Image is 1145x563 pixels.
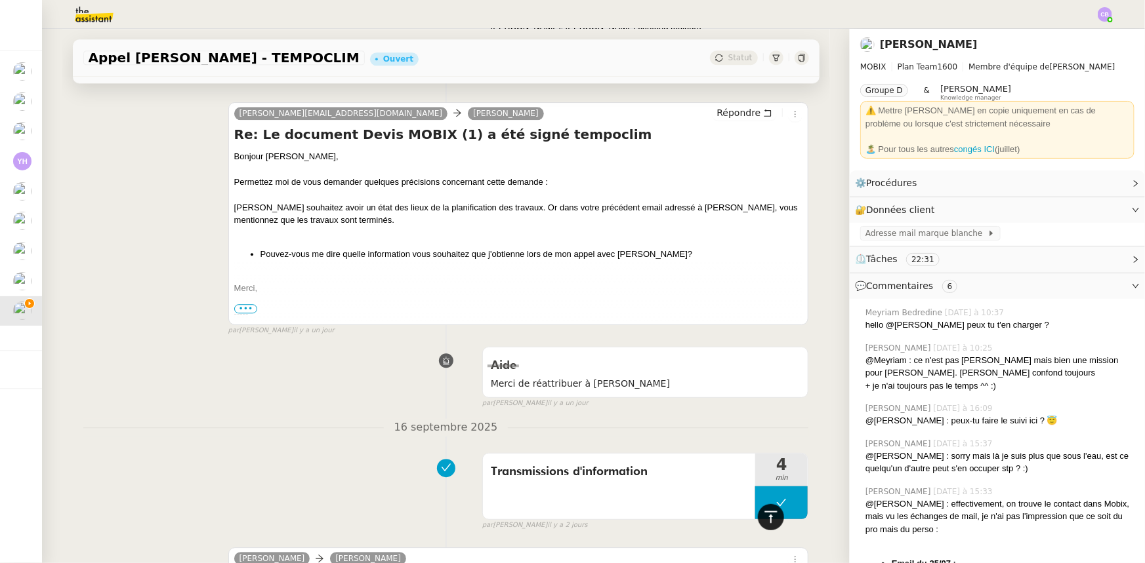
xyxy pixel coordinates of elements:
span: Aide [491,360,516,372]
div: Merci, [234,282,803,295]
div: ----- [234,307,803,320]
span: & [924,84,930,101]
span: Statut [728,53,753,62]
span: Merci de réattribuer à [PERSON_NAME] [491,376,801,391]
span: [PERSON_NAME] [865,486,934,497]
span: il y a un jour [547,398,588,409]
img: users%2FC9SBsJ0duuaSgpQFj5LgoEX8n0o2%2Favatar%2Fec9d51b8-9413-4189-adfb-7be4d8c96a3c [13,122,31,140]
small: [PERSON_NAME] [482,74,589,85]
span: Knowledge manager [940,94,1001,102]
small: [PERSON_NAME] [482,398,589,409]
div: hello @[PERSON_NAME] peux tu t'en charger ? [865,319,1135,332]
div: @[PERSON_NAME] : effectivement, on trouve le contact dans Mobix, mais vu les échanges de mail, je... [865,497,1135,536]
span: 16 septembre 2025 [384,419,509,437]
button: Répondre [712,106,777,120]
div: @[PERSON_NAME] : peux-tu faire le suivi ici ? 😇 [865,414,1135,427]
span: il y a un jour [293,325,334,336]
span: [PERSON_NAME] [865,438,934,450]
span: [PERSON_NAME] [940,84,1011,94]
div: [PERSON_NAME] souhaitez avoir un état des lieux de la planification des travaux. Or dans votre pr... [234,201,803,227]
span: Tâches [866,254,898,264]
span: [DATE] à 10:37 [945,307,1007,319]
img: users%2FW4OQjB9BRtYK2an7yusO0WsYLsD3%2Favatar%2F28027066-518b-424c-8476-65f2e549ac29 [13,212,31,230]
span: il y a un jour [547,74,588,85]
img: users%2FW4OQjB9BRtYK2an7yusO0WsYLsD3%2Favatar%2F28027066-518b-424c-8476-65f2e549ac29 [13,182,31,201]
div: ⚠️ Mettre [PERSON_NAME] en copie uniquement en cas de problème ou lorsque c'est strictement néces... [865,104,1129,130]
span: Répondre [717,106,760,119]
span: Adresse mail marque blanche [865,227,988,240]
nz-tag: Groupe D [860,84,908,97]
h4: Re: Le document Devis MOBIX (1) a été signé tempoclim [234,125,803,144]
span: Appel [PERSON_NAME] - TEMPOCLIM [89,51,360,64]
img: users%2FW4OQjB9BRtYK2an7yusO0WsYLsD3%2Favatar%2F28027066-518b-424c-8476-65f2e549ac29 [13,62,31,81]
span: 🔐 [855,203,940,218]
span: Commentaires [866,281,933,291]
span: [PERSON_NAME][EMAIL_ADDRESS][DOMAIN_NAME] [239,109,443,118]
span: [DATE] à 10:25 [934,342,995,354]
span: min [755,473,808,484]
div: ⏲️Tâches 22:31 [850,246,1145,272]
div: 🏝️ Pour tous les autres (juillet) [865,143,1129,156]
span: MOBIX [860,62,886,71]
div: Bonjour [PERSON_NAME], [234,150,803,163]
span: Données client [866,204,935,215]
nz-tag: 6 [942,280,958,293]
a: [PERSON_NAME] [880,38,978,50]
img: svg [13,152,31,170]
span: 4 [755,457,808,473]
span: [DATE] à 15:33 [934,486,995,497]
span: ••• [234,304,258,313]
span: [PERSON_NAME] [865,342,934,354]
app-user-label: Knowledge manager [940,84,1011,101]
span: [PERSON_NAME] [865,402,934,414]
span: ⏲️ [855,254,951,264]
img: users%2FgYjkMnK3sDNm5XyWIAm2HOATnv33%2Favatar%2F6c10ee60-74e7-4582-8c29-cbc73237b20a [860,37,875,52]
img: users%2F7nLfdXEOePNsgCtodsK58jnyGKv1%2Favatar%2FIMG_1682.jpeg [13,92,31,111]
nz-tag: 22:31 [906,253,940,266]
span: Procédures [866,178,917,188]
img: users%2FgYjkMnK3sDNm5XyWIAm2HOATnv33%2Favatar%2F6c10ee60-74e7-4582-8c29-cbc73237b20a [13,301,31,320]
span: Meyriam Bedredine [865,307,945,319]
img: users%2FC9SBsJ0duuaSgpQFj5LgoEX8n0o2%2Favatar%2Fec9d51b8-9413-4189-adfb-7be4d8c96a3c [13,272,31,290]
div: Ouvert [383,55,413,63]
span: Membre d'équipe de [968,62,1050,71]
span: ⚙️ [855,176,923,191]
span: par [482,74,493,85]
div: Permettez moi de vous demander quelques précisions concernant cette demande : [234,176,803,189]
span: [DATE] à 15:37 [934,438,995,450]
span: Transmissions d'information [491,462,748,482]
span: Plan Team [898,62,938,71]
div: + je n'ai toujours pas le temps ^^ :) [865,379,1135,393]
small: [PERSON_NAME] [482,520,588,531]
span: par [228,325,239,336]
div: @[PERSON_NAME] : sorry mais là je suis plus que sous l'eau, est ce quelqu'un d'autre peut s'en oc... [865,450,1135,475]
small: [PERSON_NAME] [228,325,335,336]
span: [DATE] à 16:09 [934,402,995,414]
img: users%2FW4OQjB9BRtYK2an7yusO0WsYLsD3%2Favatar%2F28027066-518b-424c-8476-65f2e549ac29 [13,242,31,260]
div: Fabien, [243,320,802,334]
a: congés ICI [954,144,995,154]
li: Pouvez-vous me dire quelle information vous souhaitez que j'obtienne lors de mon appel avec [PERS... [260,248,803,261]
span: par [482,520,493,531]
div: ⚙️Procédures [850,170,1145,196]
span: [PERSON_NAME] [860,60,1135,73]
span: 💬 [855,281,963,291]
div: 🔐Données client [850,197,1145,223]
div: 💬Commentaires 6 [850,273,1145,299]
span: il y a 2 jours [547,520,587,531]
img: svg [1098,7,1112,22]
a: [PERSON_NAME] [468,107,544,119]
span: 1600 [938,62,958,71]
span: par [482,398,493,409]
div: @Meyriam : ce n'est pas [PERSON_NAME] mais bien une mission pour [PERSON_NAME]. [PERSON_NAME] con... [865,354,1135,379]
